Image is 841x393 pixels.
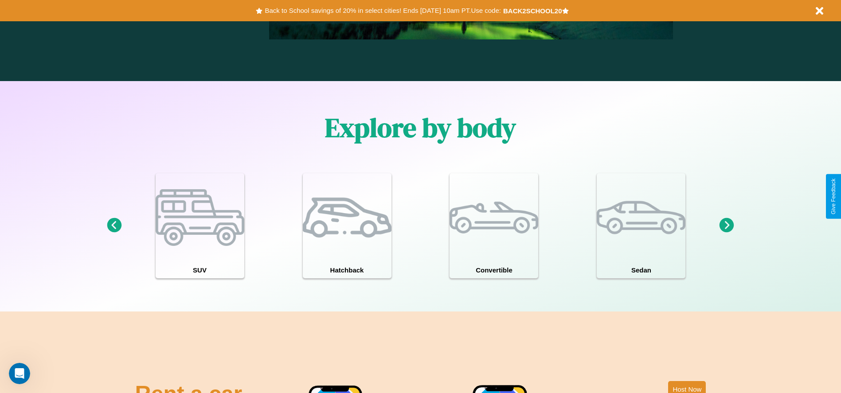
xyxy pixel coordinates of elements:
[830,179,837,214] div: Give Feedback
[450,262,538,278] h4: Convertible
[597,262,685,278] h4: Sedan
[9,363,30,384] iframe: Intercom live chat
[156,262,244,278] h4: SUV
[303,262,391,278] h4: Hatchback
[503,7,562,15] b: BACK2SCHOOL20
[262,4,503,17] button: Back to School savings of 20% in select cities! Ends [DATE] 10am PT.Use code:
[325,109,516,146] h1: Explore by body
